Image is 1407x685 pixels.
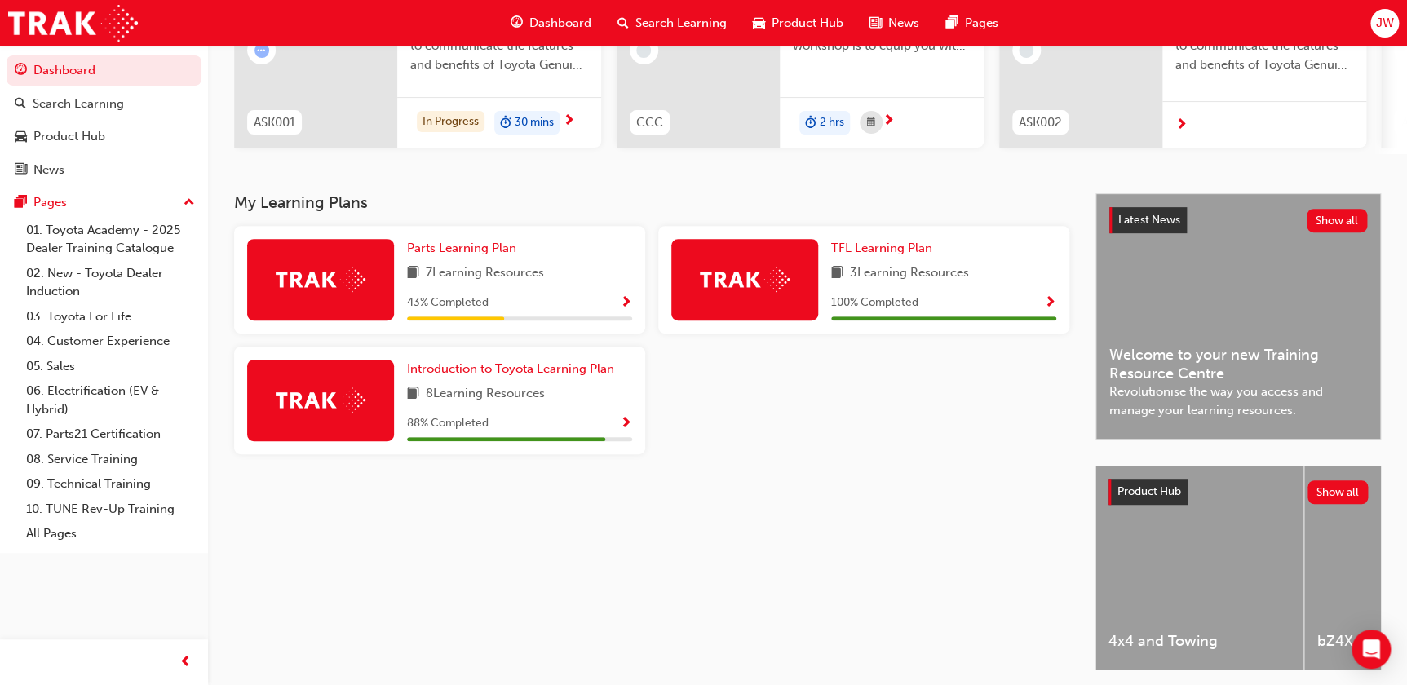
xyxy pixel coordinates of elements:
[20,471,201,497] a: 09. Technical Training
[1095,193,1381,440] a: Latest NewsShow allWelcome to your new Training Resource CentreRevolutionise the way you access a...
[7,89,201,119] a: Search Learning
[15,97,26,112] span: search-icon
[407,414,489,433] span: 88 % Completed
[1044,293,1056,313] button: Show Progress
[407,384,419,404] span: book-icon
[620,296,632,311] span: Show Progress
[850,263,969,284] span: 3 Learning Resources
[636,43,651,58] span: learningRecordVerb_NONE-icon
[1109,382,1367,419] span: Revolutionise the way you access and manage your learning resources.
[20,261,201,304] a: 02. New - Toyota Dealer Induction
[33,95,124,113] div: Search Learning
[8,5,138,42] img: Trak
[636,113,663,132] span: CCC
[33,127,105,146] div: Product Hub
[33,193,67,212] div: Pages
[500,113,511,134] span: duration-icon
[1307,209,1368,232] button: Show all
[254,113,295,132] span: ASK001
[15,163,27,178] span: news-icon
[426,263,544,284] span: 7 Learning Resources
[831,239,939,258] a: TFL Learning Plan
[410,19,588,74] span: This course has been designed to communicate the features and benefits of Toyota Genuine Tray Bod...
[740,7,856,40] a: car-iconProduct Hub
[820,113,844,132] span: 2 hrs
[635,14,727,33] span: Search Learning
[1109,346,1367,382] span: Welcome to your new Training Resource Centre
[753,13,765,33] span: car-icon
[498,7,604,40] a: guage-iconDashboard
[1044,296,1056,311] span: Show Progress
[620,293,632,313] button: Show Progress
[1109,207,1367,233] a: Latest NewsShow all
[7,188,201,218] button: Pages
[1118,213,1180,227] span: Latest News
[254,43,269,58] span: learningRecordVerb_ATTEMPT-icon
[20,329,201,354] a: 04. Customer Experience
[700,267,790,292] img: Trak
[1108,479,1368,505] a: Product HubShow all
[932,7,1011,40] a: pages-iconPages
[856,7,932,40] a: news-iconNews
[276,267,365,292] img: Trak
[15,196,27,210] span: pages-icon
[7,122,201,152] a: Product Hub
[883,114,895,129] span: next-icon
[276,387,365,413] img: Trak
[1352,630,1391,669] div: Open Intercom Messenger
[20,497,201,522] a: 10. TUNE Rev-Up Training
[515,113,554,132] span: 30 mins
[867,113,875,133] span: calendar-icon
[1095,466,1303,670] a: 4x4 and Towing
[184,192,195,214] span: up-icon
[831,294,918,312] span: 100 % Completed
[529,14,591,33] span: Dashboard
[945,13,958,33] span: pages-icon
[511,13,523,33] span: guage-icon
[15,130,27,144] span: car-icon
[869,13,882,33] span: news-icon
[20,447,201,472] a: 08. Service Training
[888,14,919,33] span: News
[831,241,932,255] span: TFL Learning Plan
[1370,9,1399,38] button: JW
[617,13,629,33] span: search-icon
[1175,19,1353,74] span: This course has been designed to communicate the features and benefits of Toyota Genuine Bull Bar...
[20,378,201,422] a: 06. Electrification (EV & Hybrid)
[407,361,614,376] span: Introduction to Toyota Learning Plan
[1375,14,1393,33] span: JW
[407,239,523,258] a: Parts Learning Plan
[7,55,201,86] a: Dashboard
[1307,480,1369,504] button: Show all
[20,304,201,329] a: 03. Toyota For Life
[407,360,621,378] a: Introduction to Toyota Learning Plan
[15,64,27,78] span: guage-icon
[620,417,632,431] span: Show Progress
[407,263,419,284] span: book-icon
[179,652,192,673] span: prev-icon
[234,193,1069,212] h3: My Learning Plans
[20,354,201,379] a: 05. Sales
[604,7,740,40] a: search-iconSearch Learning
[20,521,201,546] a: All Pages
[1019,43,1033,58] span: learningRecordVerb_NONE-icon
[20,218,201,261] a: 01. Toyota Academy - 2025 Dealer Training Catalogue
[964,14,998,33] span: Pages
[20,422,201,447] a: 07. Parts21 Certification
[620,413,632,434] button: Show Progress
[1108,632,1290,651] span: 4x4 and Towing
[407,294,489,312] span: 43 % Completed
[1175,118,1188,133] span: next-icon
[563,114,575,129] span: next-icon
[7,155,201,185] a: News
[772,14,843,33] span: Product Hub
[7,52,201,188] button: DashboardSearch LearningProduct HubNews
[805,113,816,134] span: duration-icon
[1117,484,1181,498] span: Product Hub
[407,241,516,255] span: Parts Learning Plan
[831,263,843,284] span: book-icon
[33,161,64,179] div: News
[426,384,545,404] span: 8 Learning Resources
